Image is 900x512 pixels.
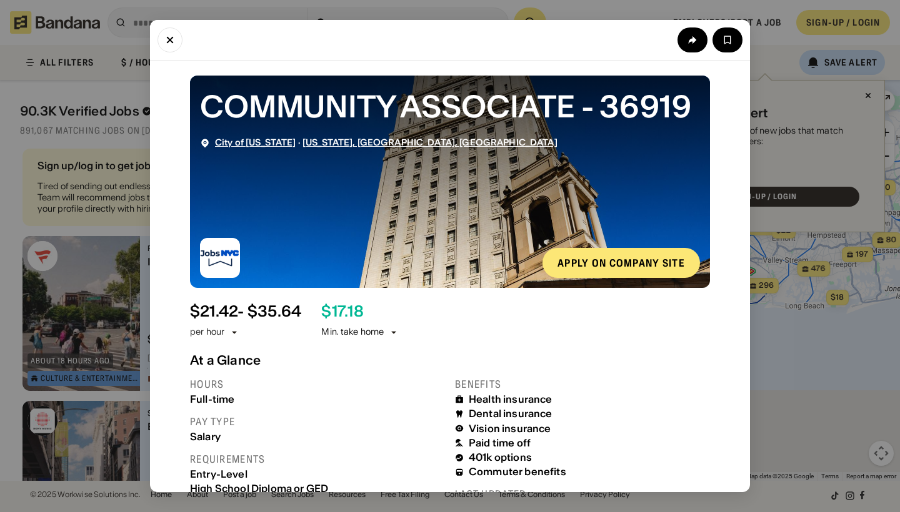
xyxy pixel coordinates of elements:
a: [US_STATE], [GEOGRAPHIC_DATA], [GEOGRAPHIC_DATA] [302,137,557,148]
div: COMMUNITY ASSOCIATE - 36919 [200,86,700,127]
button: Close [157,27,182,52]
div: Salary [190,431,445,443]
div: Apply on company site [557,258,685,268]
div: Vision insurance [469,423,551,435]
img: City of New York logo [200,238,240,278]
div: Last updated [455,488,710,501]
div: Entry-Level [190,468,445,480]
div: per hour [190,326,224,338]
div: Min. take home [321,326,399,338]
div: $ 17.18 [321,303,363,321]
div: 401k options [469,451,532,463]
div: Hours [190,378,445,391]
div: At a Glance [190,353,710,368]
div: Pay type [190,415,445,428]
div: Commuter benefits [469,466,566,478]
div: Paid time off [469,437,531,449]
a: City of [US_STATE] [215,137,296,148]
div: · [215,137,557,148]
div: Dental insurance [469,408,552,420]
div: Health insurance [469,393,552,405]
div: $ 21.42 - $35.64 [190,303,301,321]
div: Benefits [455,378,710,391]
div: Full-time [190,393,445,405]
div: Requirements [190,453,445,466]
div: High School Diploma or GED [190,483,445,495]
